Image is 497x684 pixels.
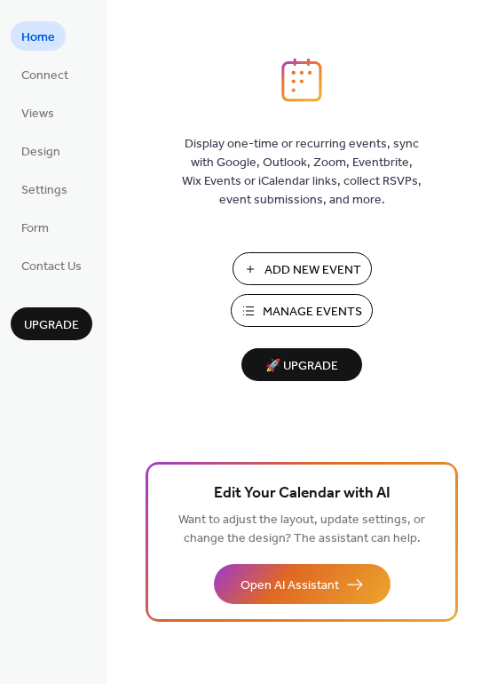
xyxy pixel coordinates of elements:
[252,354,351,378] span: 🚀 Upgrade
[21,258,82,276] span: Contact Us
[263,303,362,322] span: Manage Events
[241,348,362,381] button: 🚀 Upgrade
[214,564,390,604] button: Open AI Assistant
[11,251,92,280] a: Contact Us
[281,58,322,102] img: logo_icon.svg
[21,105,54,123] span: Views
[182,135,422,210] span: Display one-time or recurring events, sync with Google, Outlook, Zoom, Eventbrite, Wix Events or ...
[11,98,65,127] a: Views
[178,508,425,551] span: Want to adjust the layout, update settings, or change the design? The assistant can help.
[11,174,78,203] a: Settings
[231,294,373,327] button: Manage Events
[11,136,71,165] a: Design
[264,261,361,280] span: Add New Event
[11,212,59,242] a: Form
[214,481,390,506] span: Edit Your Calendar with AI
[233,252,372,285] button: Add New Event
[11,60,79,89] a: Connect
[21,28,55,47] span: Home
[241,577,339,595] span: Open AI Assistant
[11,21,66,51] a: Home
[21,219,49,238] span: Form
[21,181,67,200] span: Settings
[21,143,60,162] span: Design
[11,307,92,340] button: Upgrade
[24,316,79,335] span: Upgrade
[21,67,68,85] span: Connect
